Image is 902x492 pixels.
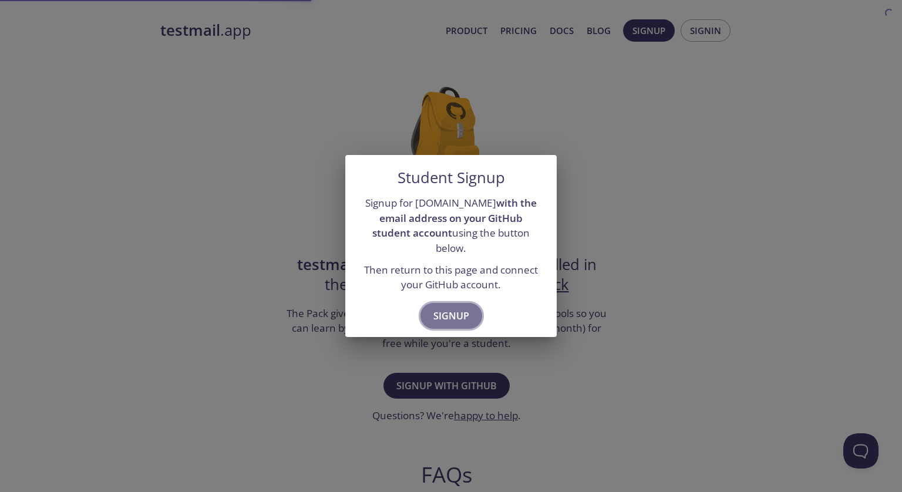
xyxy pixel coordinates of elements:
p: Signup for [DOMAIN_NAME] using the button below. [359,196,543,256]
span: Signup [433,308,469,324]
strong: with the email address on your GitHub student account [372,196,537,240]
h5: Student Signup [398,169,505,187]
p: Then return to this page and connect your GitHub account. [359,262,543,292]
button: Signup [420,303,482,329]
